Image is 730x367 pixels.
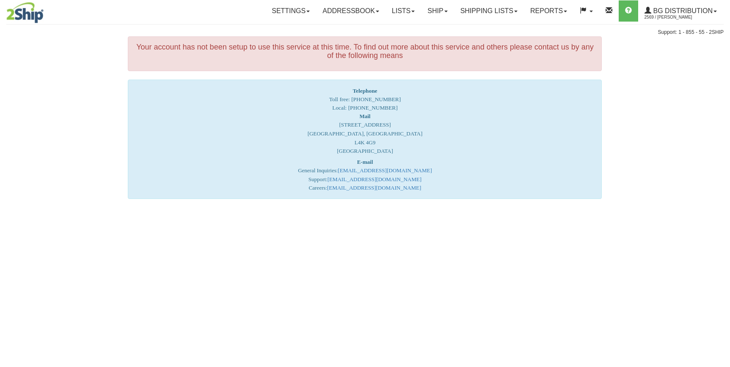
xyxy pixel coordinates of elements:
a: [EMAIL_ADDRESS][DOMAIN_NAME] [327,185,421,191]
span: BG Distribution [651,7,713,14]
a: Ship [421,0,454,22]
strong: Telephone [353,88,377,94]
a: Shipping lists [454,0,524,22]
h4: Your account has not been setup to use this service at this time. To find out more about this ser... [135,43,595,60]
a: Settings [265,0,316,22]
strong: E-mail [357,159,373,165]
strong: Mail [359,113,370,119]
div: Support: 1 - 855 - 55 - 2SHIP [6,29,724,36]
span: 2569 / [PERSON_NAME] [645,13,708,22]
span: Toll free: [PHONE_NUMBER] Local: [PHONE_NUMBER] [329,88,401,111]
a: Addressbook [316,0,386,22]
a: [EMAIL_ADDRESS][DOMAIN_NAME] [338,167,432,174]
a: Lists [386,0,421,22]
img: logo2569.jpg [6,2,44,23]
font: General Inquiries: Support: Careers: [298,159,432,191]
a: [EMAIL_ADDRESS][DOMAIN_NAME] [328,176,421,182]
iframe: chat widget [711,140,729,226]
a: Reports [524,0,573,22]
a: BG Distribution 2569 / [PERSON_NAME] [638,0,723,22]
font: [STREET_ADDRESS] [GEOGRAPHIC_DATA], [GEOGRAPHIC_DATA] L4K 4G9 [GEOGRAPHIC_DATA] [308,113,423,154]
